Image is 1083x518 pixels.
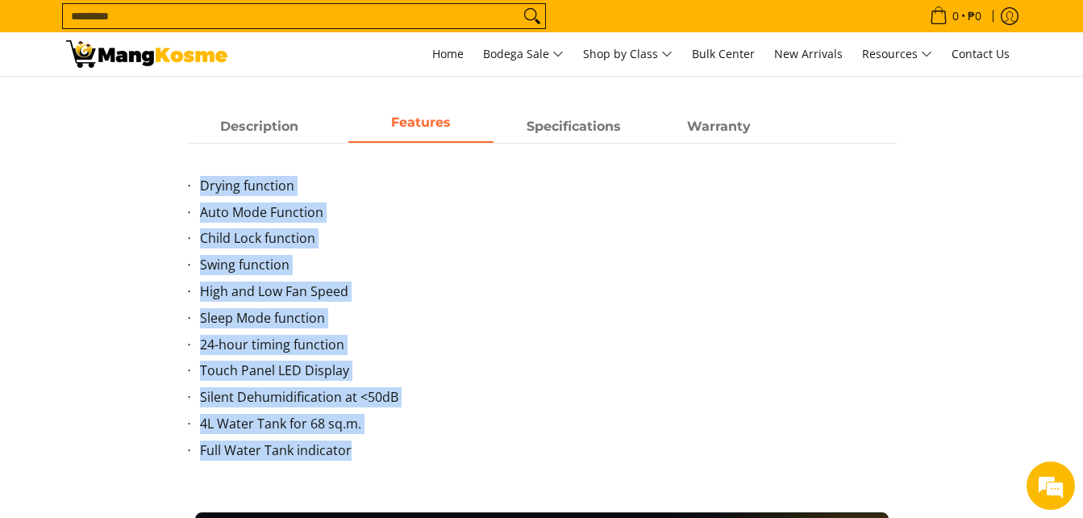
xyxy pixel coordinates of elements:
[925,7,986,25] span: •
[502,112,647,143] a: Description 2
[950,10,961,22] span: 0
[432,46,464,61] span: Home
[483,44,564,65] span: Bodega Sale
[965,10,984,22] span: ₱0
[244,32,1018,76] nav: Main Menu
[200,335,897,361] li: 24-hour timing function
[684,32,763,76] a: Bulk Center
[200,176,897,203] li: Drying function
[519,4,545,28] button: Search
[8,346,307,403] textarea: Type your message and hit 'Enter'
[692,46,755,61] span: Bulk Center
[200,441,897,467] li: Full Water Tank indicator
[774,46,843,61] span: New Arrivals
[647,112,792,143] a: Description 3
[187,112,332,143] a: Description
[348,112,494,143] a: Description 1
[200,228,897,255] li: Child Lock function
[84,90,271,111] div: Chat with us now
[527,119,621,134] strong: Specifications
[854,32,940,76] a: Resources
[862,44,932,65] span: Resources
[66,40,227,68] img: Carrier 30-Liter Dehumidifier - White (Class B) l Mang Kosme
[200,255,897,282] li: Swing function
[583,44,673,65] span: Shop by Class
[200,387,897,414] li: Silent Dehumidification at <50dB
[424,32,472,76] a: Home
[265,8,303,47] div: Minimize live chat window
[391,115,451,130] strong: Features
[187,112,332,141] span: Description
[200,282,897,308] li: High and Low Fan Speed
[575,32,681,76] a: Shop by Class
[943,32,1018,76] a: Contact Us
[475,32,572,76] a: Bodega Sale
[200,361,897,387] li: Touch Panel LED Display
[687,119,751,134] strong: Warranty
[187,143,897,480] div: Description 1
[200,308,897,335] li: Sleep Mode function
[200,414,897,441] li: 4L Water Tank for 68 sq.m.
[94,156,223,319] span: We're online!
[952,46,1010,61] span: Contact Us
[200,203,897,229] li: Auto Mode Function
[766,32,851,76] a: New Arrivals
